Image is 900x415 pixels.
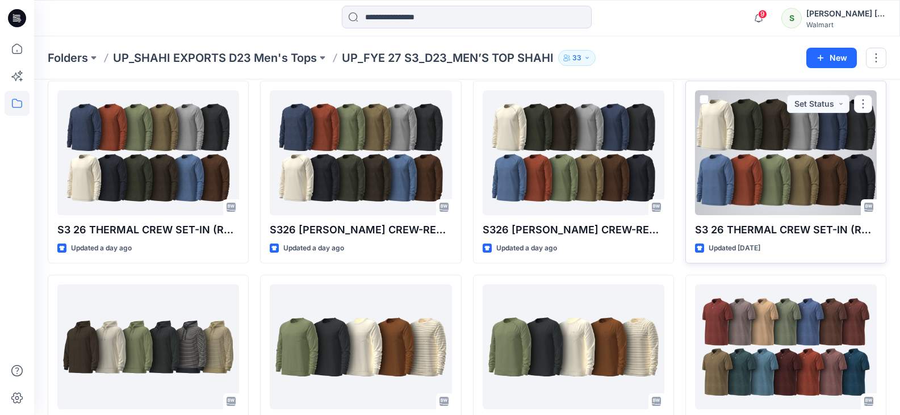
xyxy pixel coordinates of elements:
[113,50,317,66] a: UP_SHAHI EXPORTS D23 Men's Tops
[57,222,239,238] p: S3 26 THERMAL CREW SET-IN (REG)-2Miss Waffle_OPT-2
[283,242,344,254] p: Updated a day ago
[270,222,451,238] p: S326 [PERSON_NAME] CREW-REG_(2Miss Waffle)-Opt-2
[71,242,132,254] p: Updated a day ago
[57,284,239,409] a: GE17024923-S326 LS SOFT TOUCH SLUB HOODIE-REG
[781,8,802,28] div: S​
[806,20,886,29] div: Walmart
[695,222,877,238] p: S3 26 THERMAL CREW SET-IN (REG)-DT WAFFLE_OPT-1
[572,52,581,64] p: 33
[695,90,877,215] a: S3 26 THERMAL CREW SET-IN (REG)-DT WAFFLE_OPT-1
[483,90,664,215] a: S326 RAGLON CREW-REG_(DT WAFFLE)-Opt-1
[496,242,557,254] p: Updated a day ago
[57,90,239,215] a: S3 26 THERMAL CREW SET-IN (REG)-2Miss Waffle_OPT-2
[558,50,596,66] button: 33
[483,222,664,238] p: S326 [PERSON_NAME] CREW-REG_(DT WAFFLE)-Opt-1
[270,90,451,215] a: S326 RAGLON CREW-REG_(2Miss Waffle)-Opt-2
[483,284,664,409] a: LS SOFT TOUCH SLUB POCKET RAGLON TEE-REG
[48,50,88,66] a: Folders
[270,284,451,409] a: GE17024296-S326 LS SOFT TOUCH SLUB POCKET TEE
[806,7,886,20] div: [PERSON_NAME] ​[PERSON_NAME]
[695,284,877,409] a: GE17022655-SS STRETCH PIQUE POLO
[806,48,857,68] button: New
[342,50,554,66] p: UP_FYE 27 S3_D23_MEN’S TOP SHAHI
[709,242,760,254] p: Updated [DATE]
[758,10,767,19] span: 9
